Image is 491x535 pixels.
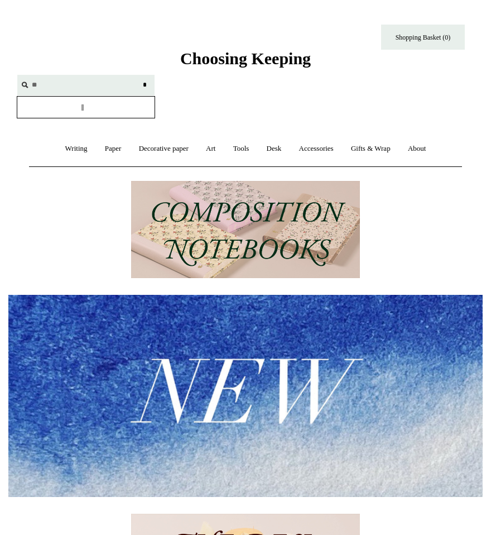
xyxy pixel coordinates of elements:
[180,49,311,68] span: Choosing Keeping
[291,134,341,164] a: Accessories
[343,134,398,164] a: Gifts & Wrap
[225,134,257,164] a: Tools
[97,134,129,164] a: Paper
[57,134,95,164] a: Writing
[198,134,223,164] a: Art
[131,134,196,164] a: Decorative paper
[381,25,465,50] a: Shopping Basket (0)
[259,134,290,164] a: Desk
[8,295,483,497] img: New.jpg__PID:f73bdf93-380a-4a35-bcfe-7823039498e1
[131,181,360,279] img: 202302 Composition ledgers.jpg__PID:69722ee6-fa44-49dd-a067-31375e5d54ec
[400,134,434,164] a: About
[180,58,311,66] a: Choosing Keeping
